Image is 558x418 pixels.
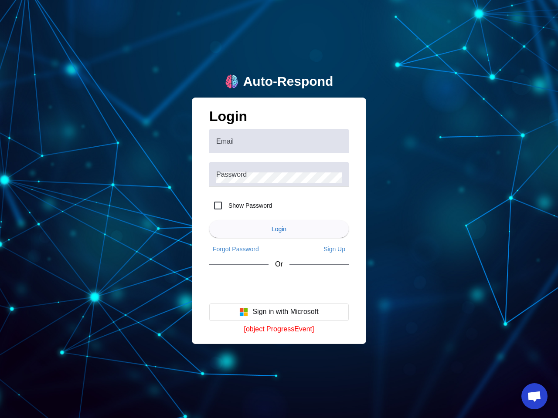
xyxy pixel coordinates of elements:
div: Auto-Respond [243,74,333,89]
a: logoAuto-Respond [225,74,333,89]
a: Open chat [521,383,548,409]
span: Or [275,260,283,268]
button: Sign in with Microsoft [209,303,349,321]
img: logo [225,74,239,88]
iframe: Sign in with Google Button [205,276,353,296]
h1: Login [209,108,349,129]
mat-label: Password [216,171,247,178]
img: Microsoft logo [239,308,248,317]
button: Login [209,220,349,238]
label: Show Password [227,201,272,210]
div: [object ProgressEvent] [209,325,349,333]
span: Forgot Password [213,246,259,253]
mat-label: Email [216,138,234,145]
span: Sign Up [323,246,345,253]
span: Login [272,226,286,233]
